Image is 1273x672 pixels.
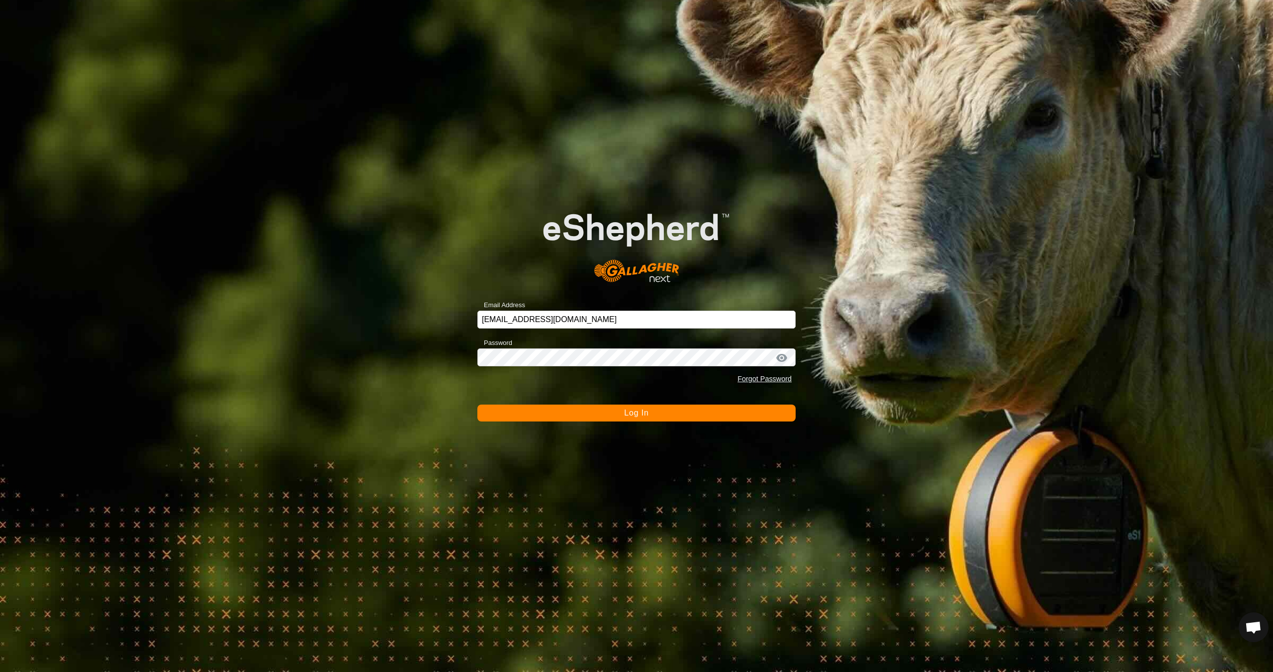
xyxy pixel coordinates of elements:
label: Password [477,338,512,348]
label: Email Address [477,300,525,310]
input: Email Address [477,311,796,329]
button: Log In [477,405,796,421]
a: Forgot Password [737,375,792,383]
span: Log In [624,409,648,417]
a: Open chat [1239,612,1269,642]
img: E-shepherd Logo [509,187,764,295]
